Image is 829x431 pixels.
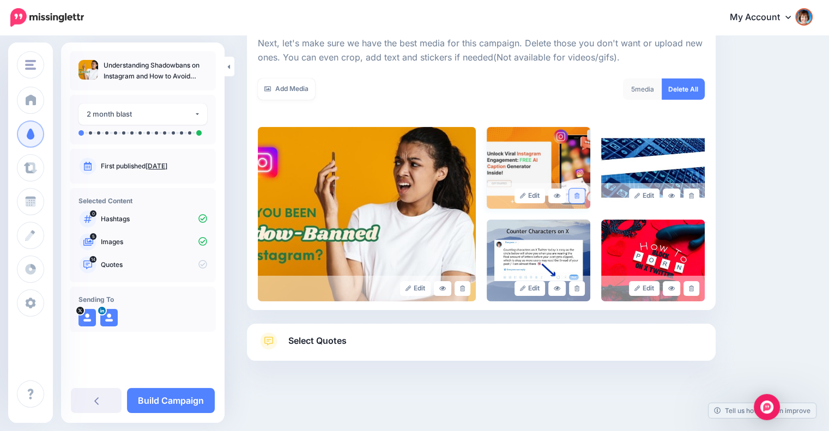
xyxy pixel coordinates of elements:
[78,197,207,205] h4: Selected Content
[101,214,207,224] p: Hashtags
[78,295,207,303] h4: Sending To
[100,309,118,326] img: user_default_image.png
[138,131,142,135] li: A post will be sent on day 7
[709,403,816,418] a: Tell us how we can improve
[515,189,546,203] a: Edit
[601,127,705,209] img: 32620c4e7b4808d4b57d39ea58cd7cd5_large.jpg
[130,131,134,135] li: A post will be sent on day 6
[90,210,96,217] span: 0
[754,394,780,420] div: Open Intercom Messenger
[258,37,705,65] p: Next, let's make sure we have the best media for this campaign. Delete those you don't want or up...
[101,237,207,247] p: Images
[155,131,158,135] li: A post will be sent on day 9
[258,332,705,361] a: Select Quotes
[188,131,191,135] li: A post will be sent on day 46
[122,131,125,135] li: A post will be sent on day 5
[104,60,207,82] p: Understanding Shadowbans on Instagram and How to Avoid Them
[101,161,207,171] p: First published
[258,31,705,301] div: Select Media
[89,131,92,135] li: A post will be sent on day 1
[87,108,194,120] div: 2 month blast
[114,131,117,135] li: A post will be sent on day 4
[163,131,166,135] li: A post will be sent on day 11
[631,85,635,93] span: 5
[105,131,108,135] li: A post will be sent on day 3
[629,189,660,203] a: Edit
[515,281,546,296] a: Edit
[400,281,431,296] a: Edit
[196,130,202,136] li: A post will be sent on day 60
[258,78,315,100] a: Add Media
[623,78,662,100] div: media
[487,127,590,209] img: 92992dd4616b0551d3e5f513533e064a_large.jpg
[78,130,84,136] li: A post will be sent on day 0
[629,281,660,296] a: Edit
[487,220,590,301] img: c8ae27785aefee8a89997a45349b4f90_large.jpg
[78,104,207,125] button: 2 month blast
[25,60,36,70] img: menu.png
[180,131,183,135] li: A post will be sent on day 31
[78,60,98,80] img: 482e90377003bc242bbfcd2c3b3e23a9_thumb.jpg
[90,256,97,263] span: 14
[662,78,705,100] a: Delete All
[172,131,175,135] li: A post will be sent on day 18
[78,309,96,326] img: user_default_image.png
[10,8,84,27] img: Missinglettr
[258,127,476,301] img: 482e90377003bc242bbfcd2c3b3e23a9_large.jpg
[601,220,705,301] img: b73259c83ea2e2003b2e18c7de965208_large.jpg
[101,260,207,270] p: Quotes
[288,333,347,348] span: Select Quotes
[719,4,813,31] a: My Account
[147,131,150,135] li: A post will be sent on day 8
[146,162,167,170] a: [DATE]
[90,233,96,240] span: 5
[97,131,100,135] li: A post will be sent on day 2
